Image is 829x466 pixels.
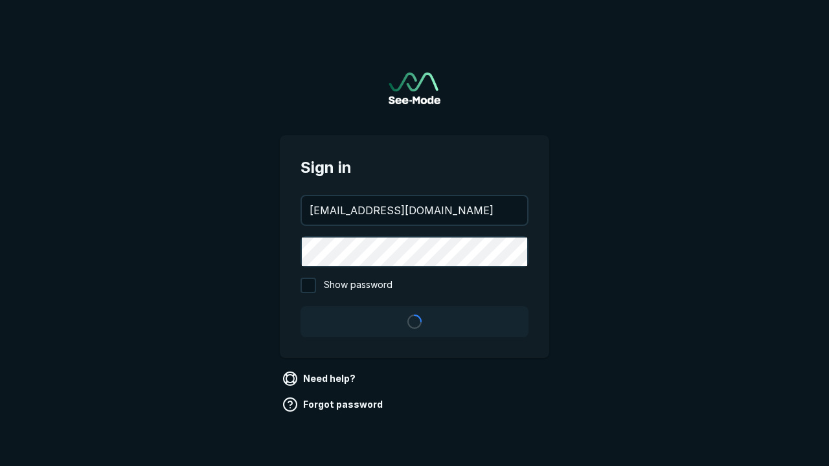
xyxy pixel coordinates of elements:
img: See-Mode Logo [389,72,440,104]
span: Sign in [301,156,528,179]
a: Need help? [280,368,361,389]
span: Show password [324,278,392,293]
input: your@email.com [302,196,527,225]
a: Go to sign in [389,72,440,104]
a: Forgot password [280,394,388,415]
